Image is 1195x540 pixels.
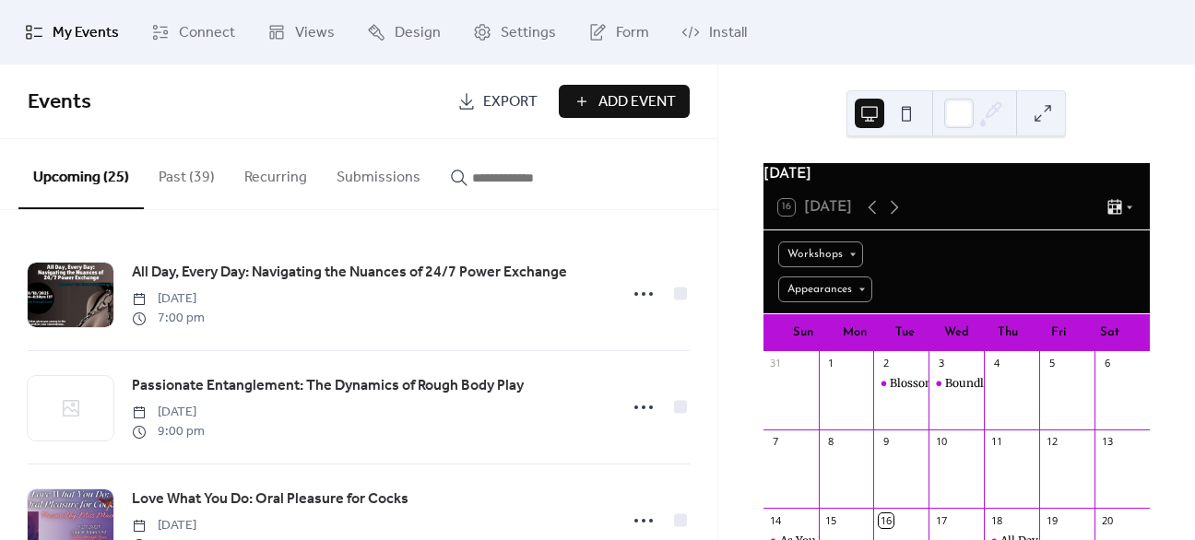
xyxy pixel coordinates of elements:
div: 15 [824,513,838,527]
div: Sat [1084,314,1135,351]
span: Love What You Do: Oral Pleasure for Cocks [132,488,408,511]
span: Passionate Entanglement: The Dynamics of Rough Body Play [132,375,524,397]
span: Form [616,22,649,44]
span: [DATE] [132,403,205,422]
div: 8 [824,435,838,449]
span: Install [709,22,747,44]
div: 6 [1100,357,1114,370]
a: Love What You Do: Oral Pleasure for Cocks [132,487,408,511]
a: My Events [11,7,133,57]
div: 20 [1100,513,1114,527]
button: Submissions [322,139,435,207]
div: 7 [769,435,783,449]
div: Sun [778,314,829,351]
span: All Day, Every Day: Navigating the Nuances of 24/7 Power Exchange [132,262,567,284]
a: Passionate Entanglement: The Dynamics of Rough Body Play [132,374,524,398]
div: 16 [879,513,893,527]
div: Wed [931,314,982,351]
div: 2 [879,357,893,370]
div: 5 [1045,357,1059,370]
a: Connect [137,7,249,57]
div: 14 [769,513,783,527]
span: Events [28,82,91,123]
div: 10 [934,435,948,449]
span: Connect [179,22,235,44]
button: Recurring [230,139,322,207]
span: [DATE] [132,516,205,535]
button: Past (39) [144,139,230,207]
div: 19 [1045,513,1059,527]
div: Fri [1033,314,1083,351]
div: Mon [829,314,880,351]
div: Blossoming with Sissification [890,376,1050,392]
span: [DATE] [132,289,205,309]
a: Views [254,7,349,57]
div: 1 [824,357,838,370]
div: Thu [982,314,1033,351]
a: Install [668,7,761,57]
a: All Day, Every Day: Navigating the Nuances of 24/7 Power Exchange [132,261,567,285]
a: Export [444,85,551,118]
span: Settings [501,22,556,44]
span: Views [295,22,335,44]
div: 12 [1045,435,1059,449]
a: Design [353,7,455,57]
span: 7:00 pm [132,309,205,328]
div: [DATE] [763,163,1150,185]
div: 3 [934,357,948,370]
div: Blossoming with Sissification [873,376,929,392]
button: Add Event [559,85,690,118]
span: 9:00 pm [132,422,205,441]
a: Form [574,7,663,57]
div: Boundless Creativity: Innovative Ways to Use Rope in Play [929,376,984,392]
div: 4 [989,357,1003,370]
button: Upcoming (25) [18,139,144,209]
div: 18 [989,513,1003,527]
a: Settings [459,7,570,57]
div: 13 [1100,435,1114,449]
span: Design [395,22,441,44]
span: Add Event [598,91,676,113]
div: 9 [879,435,893,449]
div: 11 [989,435,1003,449]
div: 17 [934,513,948,527]
div: Tue [880,314,930,351]
span: My Events [53,22,119,44]
span: Export [483,91,538,113]
div: 31 [769,357,783,370]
